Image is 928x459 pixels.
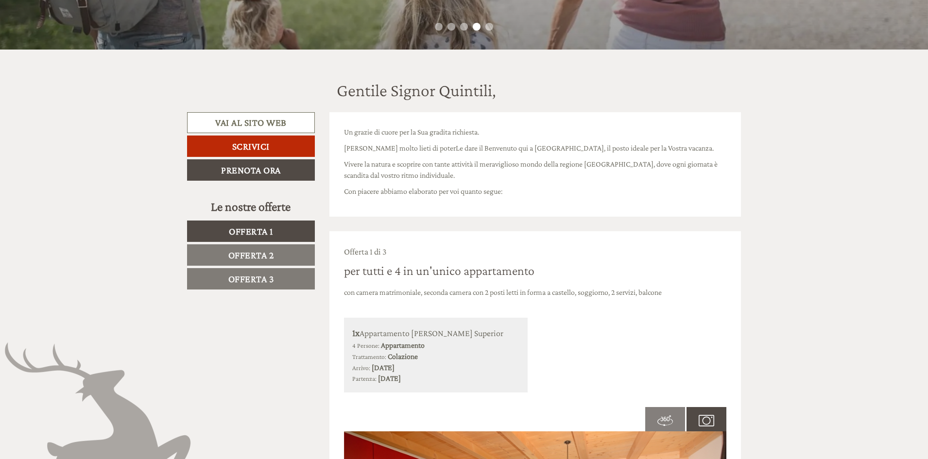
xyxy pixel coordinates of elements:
b: Colazione [388,352,418,360]
div: giovedì [171,7,212,24]
p: Vivere la natura e scoprire con tante attività il meraviglioso mondo della regione [GEOGRAPHIC_DA... [344,159,727,181]
small: 4 Persone: [352,342,379,349]
h1: Gentile Signor Quintili, [337,81,496,101]
span: Offerta 1 di 3 [344,247,386,256]
small: Arrivo: [352,364,370,372]
p: con camera matrimoniale, seconda camera con 2 posti letti in forma a castello, soggiorno, 2 servi... [344,287,727,298]
img: 360-grad.svg [657,413,673,428]
div: Zin Senfter Residence [15,28,129,36]
p: Un grazie di cuore per la Sua gradita richiesta. [344,127,727,138]
b: [DATE] [378,374,401,382]
span: Offerta 3 [228,273,274,284]
a: Prenota ora [187,159,315,181]
small: 11:36 [15,47,129,54]
div: per tutti e 4 in un'unico appartamento [344,262,534,280]
span: Offerta 1 [229,226,273,237]
small: Trattamento: [352,353,386,360]
p: Con piacere abbiamo elaborato per voi quanto segue: [344,186,727,197]
div: Buon giorno, come possiamo aiutarla? [7,26,134,56]
b: Appartamento [381,341,425,349]
span: Offerta 2 [228,250,274,260]
small: Partenza: [352,375,377,382]
p: [PERSON_NAME] molto lieti di poterLe dare il Benvenuto qui a [GEOGRAPHIC_DATA], il posto ideale p... [344,143,727,154]
div: Le nostre offerte [187,198,315,216]
b: 1x [352,327,360,338]
a: Vai al sito web [187,112,315,133]
img: camera.svg [699,413,714,428]
button: Invia [329,252,383,273]
a: Scrivici [187,136,315,157]
div: Appartamento [PERSON_NAME] Superior [352,326,520,340]
b: [DATE] [372,363,395,372]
